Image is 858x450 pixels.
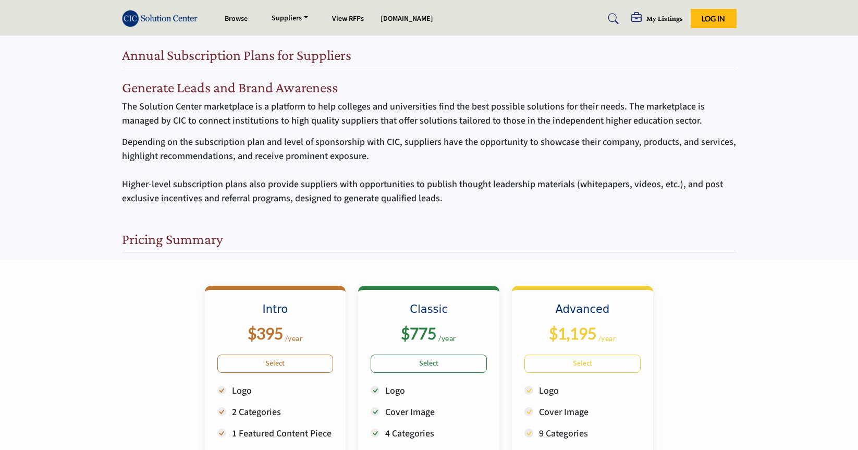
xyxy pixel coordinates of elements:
[631,13,683,25] div: My Listings
[702,14,725,23] span: Log In
[381,14,433,24] a: [DOMAIN_NAME]
[225,14,248,24] a: Browse
[385,405,487,419] p: Cover Image
[232,405,334,419] p: 2 Categories
[248,324,283,343] b: $395
[217,355,334,373] a: Select
[232,384,334,398] p: Logo
[598,334,617,343] sub: /year
[410,303,448,315] b: Classic
[122,135,737,205] p: Depending on the subscription plan and level of sponsorship with CIC, suppliers have the opportun...
[401,324,436,343] b: $775
[122,79,737,96] h2: Generate Leads and Brand Awareness
[539,405,641,419] p: Cover Image
[438,334,457,343] sub: /year
[371,355,487,373] a: Select
[539,384,641,398] p: Logo
[549,324,596,343] b: $1,195
[385,427,487,441] p: 4 Categories
[264,11,315,26] a: Suppliers
[646,14,683,23] h5: My Listings
[385,384,487,398] p: Logo
[262,303,288,315] b: Intro
[122,100,737,128] p: The Solution Center marketplace is a platform to help colleges and universities find the best pos...
[232,427,334,441] p: 1 Featured Content Piece
[122,46,351,64] h2: Annual Subscription Plans for Suppliers
[122,10,203,27] img: Site Logo
[285,334,303,343] sub: /year
[539,427,641,441] p: 9 Categories
[122,230,223,248] h2: Pricing Summary
[691,9,737,28] button: Log In
[332,14,364,24] a: View RFPs
[524,355,641,373] a: Select
[556,303,610,315] b: Advanced
[598,10,626,27] a: Search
